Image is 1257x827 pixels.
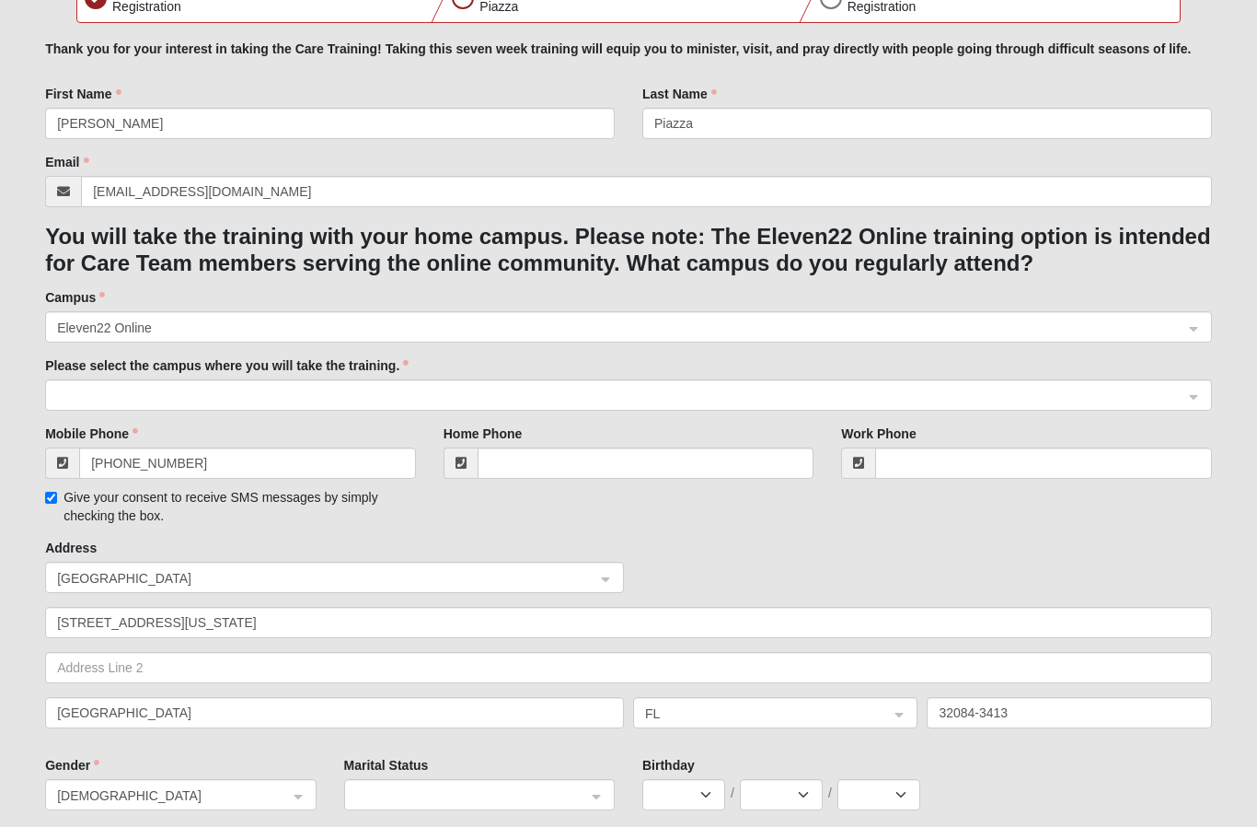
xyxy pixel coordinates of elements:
[645,704,872,724] span: FL
[344,756,429,775] label: Marital Status
[57,568,579,588] span: United States
[927,697,1211,728] input: Zip
[57,318,1167,338] span: Eleven22 Online
[63,490,378,523] span: Give your consent to receive SMS messages by simply checking the box.
[45,697,624,728] input: City
[45,425,138,443] label: Mobile Phone
[841,425,916,443] label: Work Phone
[45,153,88,171] label: Email
[57,786,287,806] span: Female
[45,85,121,103] label: First Name
[45,539,97,557] label: Address
[45,607,1212,638] input: Address Line 1
[444,425,523,443] label: Home Phone
[45,492,57,504] input: Give your consent to receive SMS messages by simply checking the box.
[45,288,105,307] label: Campus
[731,784,734,802] span: /
[45,356,409,375] label: Please select the campus where you will take the training.
[45,652,1212,683] input: Address Line 2
[45,224,1212,277] h3: You will take the training with your home campus. Please note: The Eleven22 Online training optio...
[45,756,99,775] label: Gender
[828,784,832,802] span: /
[45,41,1212,57] h5: Thank you for your interest in taking the Care Training! Taking this seven week training will equ...
[642,85,717,103] label: Last Name
[642,756,695,775] label: Birthday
